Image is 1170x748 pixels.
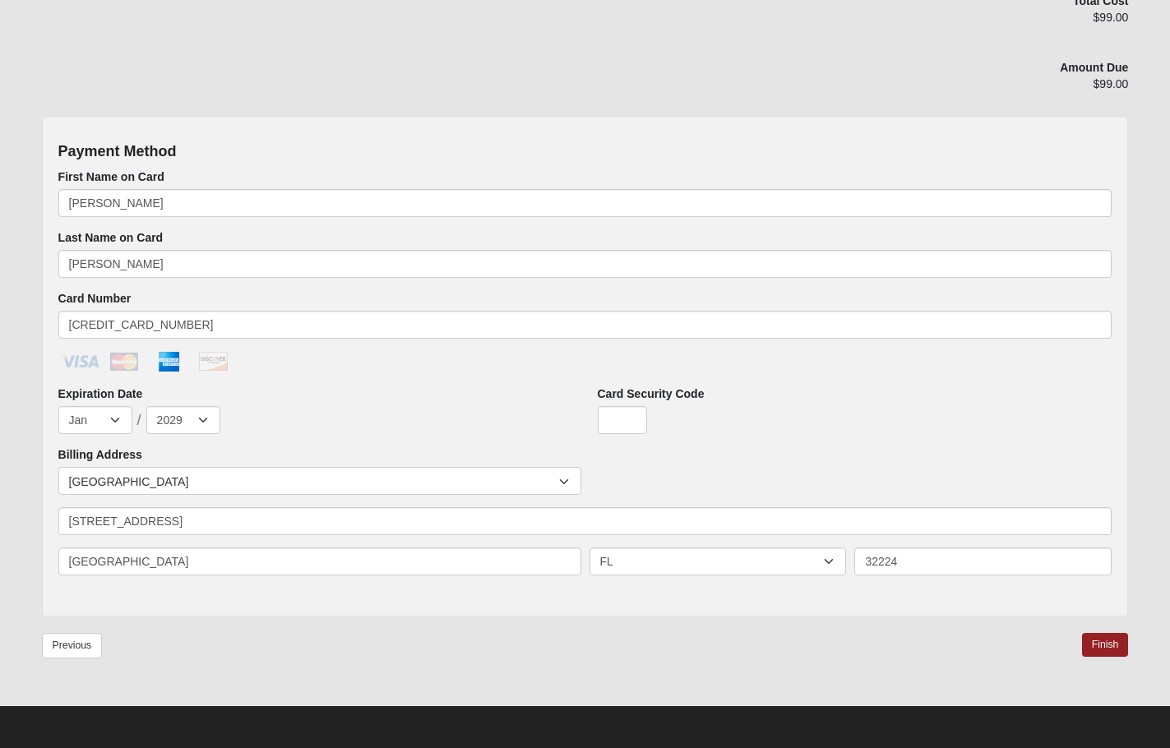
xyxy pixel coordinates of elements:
input: City [58,547,581,575]
label: Billing Address [58,446,142,463]
a: Finish [1082,633,1129,657]
label: Amount Due [1060,59,1128,76]
label: Expiration Date [58,386,143,402]
span: [GEOGRAPHIC_DATA] [69,468,559,496]
label: Card Security Code [598,386,705,402]
label: Last Name on Card [58,229,164,246]
div: $99.00 [783,76,1129,104]
label: Card Number [58,290,132,307]
input: Zip [854,547,1112,575]
a: Previous [42,633,103,658]
span: / [137,413,141,427]
label: First Name on Card [58,169,164,185]
div: $99.00 [783,9,1129,37]
h4: Payment Method [58,143,1112,161]
input: Address [58,507,1112,535]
